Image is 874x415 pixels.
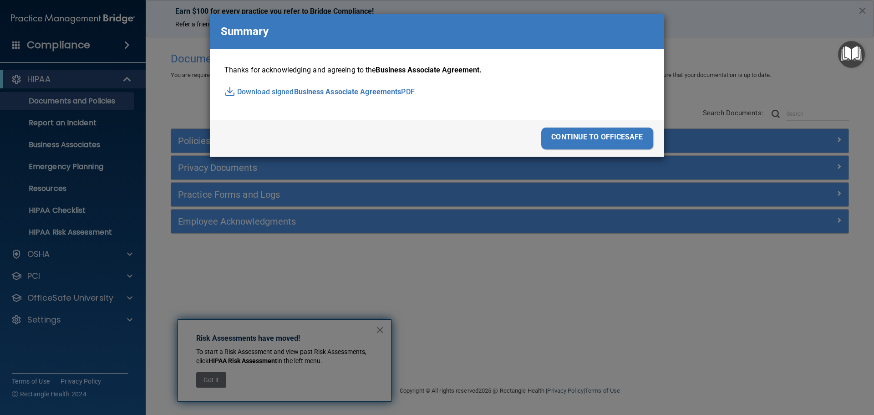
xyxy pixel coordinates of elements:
div: continue to officesafe [541,128,653,149]
span: Business Associate Agreements [294,85,401,99]
span: Business Associate Agreement. [376,66,482,74]
p: Download signed PDF [224,85,650,99]
button: Open Resource Center [838,41,865,68]
p: Summary [221,21,269,41]
p: Thanks for acknowledging and agreeing to the [224,63,650,77]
